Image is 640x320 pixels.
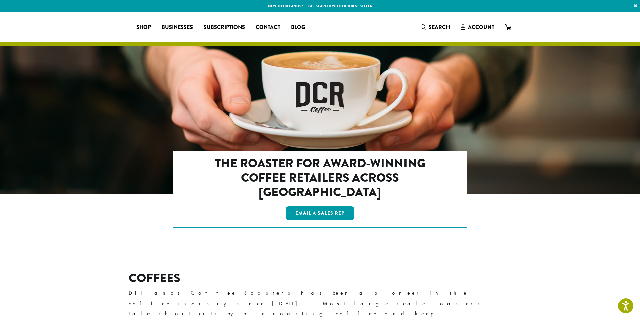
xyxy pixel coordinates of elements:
[131,22,156,33] a: Shop
[468,23,494,31] span: Account
[429,23,450,31] span: Search
[286,206,355,220] a: Email a Sales Rep
[291,23,305,32] span: Blog
[162,23,193,32] span: Businesses
[256,23,280,32] span: Contact
[415,21,455,33] a: Search
[129,271,512,285] h2: COFFEES
[202,156,438,200] h2: The Roaster for Award-Winning Coffee Retailers Across [GEOGRAPHIC_DATA]
[204,23,245,32] span: Subscriptions
[308,3,372,9] a: Get started with our best seller
[136,23,151,32] span: Shop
